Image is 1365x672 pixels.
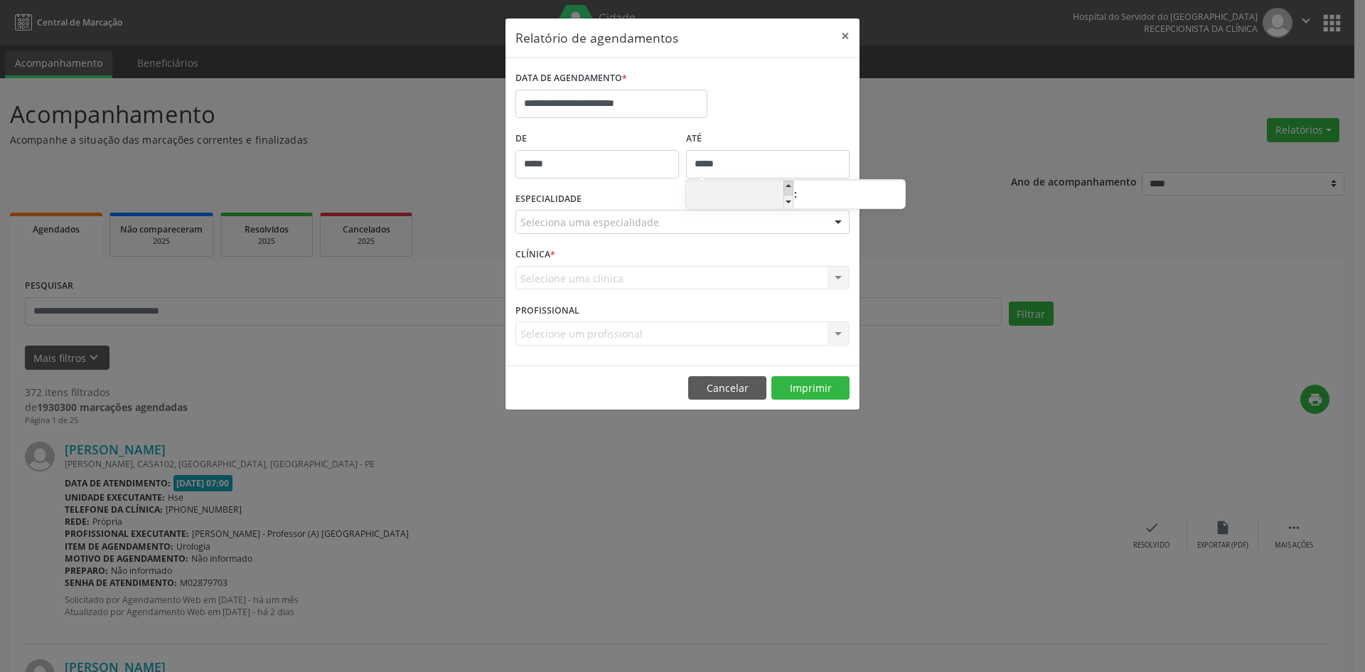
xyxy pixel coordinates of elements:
label: De [515,128,679,150]
label: ESPECIALIDADE [515,188,582,210]
label: DATA DE AGENDAMENTO [515,68,627,90]
span: Seleciona uma especialidade [520,215,659,230]
button: Imprimir [771,376,850,400]
input: Minute [798,181,905,210]
label: CLÍNICA [515,244,555,266]
label: PROFISSIONAL [515,299,579,321]
span: : [793,180,798,208]
button: Close [831,18,860,53]
label: ATÉ [686,128,850,150]
h5: Relatório de agendamentos [515,28,678,47]
input: Hour [686,181,793,210]
button: Cancelar [688,376,766,400]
